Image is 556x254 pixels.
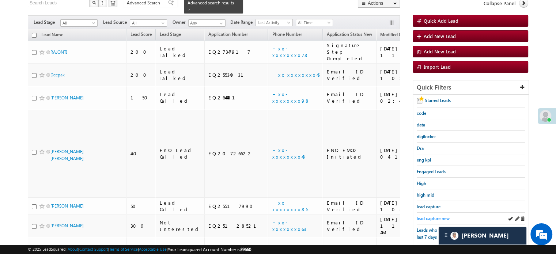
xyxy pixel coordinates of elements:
[417,169,446,174] span: Engaged Leads
[61,20,95,26] span: All
[380,45,433,58] div: [DATE] 11:03 AM
[380,200,433,213] div: [DATE] 10:55 PM
[272,147,306,160] a: +xx-xxxxxxxx48
[103,19,130,26] span: Lead Source
[50,95,84,101] a: [PERSON_NAME]
[272,45,309,58] a: +xx-xxxxxxxx78
[92,1,96,4] img: Search
[417,204,440,209] span: lead capture
[68,247,78,251] a: About
[256,19,291,26] span: Last Activity
[160,31,181,37] span: Lead Stage
[417,157,431,163] span: eng kpi
[127,30,155,40] a: Lead Score
[323,30,376,40] a: Application Status New
[272,72,319,78] a: +xx-xxxxxxxx45
[230,19,256,26] span: Date Range
[438,227,527,245] div: carter-dragCarter[PERSON_NAME]
[380,32,405,37] span: Modified On
[450,232,458,240] img: Carter
[50,149,84,161] a: [PERSON_NAME] [PERSON_NAME]
[327,91,373,104] div: Email ID Verified
[380,216,433,236] div: [DATE] 11:11 AM
[109,247,138,251] a: Terms of Service
[208,203,265,209] div: EQ25517990
[188,19,226,27] input: Type to Search
[79,247,108,251] a: Contact Support
[160,68,201,81] div: Lead Talked
[139,247,167,251] a: Acceptable Use
[208,72,265,78] div: EQ25534031
[10,68,133,193] textarea: Type your message and hit 'Enter'
[240,247,251,252] span: 39660
[208,94,265,101] div: EQ26444481
[156,30,185,40] a: Lead Stage
[120,4,137,21] div: Minimize live chat window
[50,49,67,55] a: RAJONTI
[130,19,167,27] a: All
[131,223,152,229] div: 300
[413,80,529,95] div: Quick Filters
[272,91,310,104] a: +xx-xxxxxxxx98
[327,200,373,213] div: Email ID Verified
[50,223,84,228] a: [PERSON_NAME]
[377,30,415,40] a: Modified On (sorted descending)
[208,223,265,229] div: EQ25128521
[327,219,373,232] div: Email ID Verified
[208,31,248,37] span: Application Number
[99,199,133,209] em: Start Chat
[272,219,306,232] a: +xx-xxxxxxxx63
[160,200,201,213] div: Lead Called
[425,98,451,103] span: Starred Leads
[327,147,373,160] div: FNO EMOD Initiated
[417,110,426,116] span: code
[38,31,67,40] a: Lead Name
[160,219,201,232] div: Not Interested
[443,232,449,238] img: carter-drag
[417,145,424,151] span: Dra
[60,19,98,27] a: All
[160,91,201,104] div: Lead Called
[131,94,152,101] div: 150
[168,247,251,252] span: Your Leadsquared Account Number is
[327,31,372,37] span: Application Status New
[424,48,456,54] span: Add New Lead
[50,203,84,209] a: [PERSON_NAME]
[131,203,152,209] div: 50
[424,64,451,70] span: Import Lead
[34,19,60,26] span: Lead Stage
[327,68,373,81] div: Email ID Verified
[268,30,305,40] a: Phone Number
[173,19,188,26] span: Owner
[160,147,201,160] div: FnO Lead Called
[327,42,373,62] div: Signature Step Completed
[131,72,152,78] div: 200
[424,33,456,39] span: Add New Lead
[205,30,251,40] a: Application Number
[256,19,293,26] a: Last Activity
[131,150,152,157] div: 450
[296,19,331,26] span: All Time
[12,38,31,48] img: d_60004797649_company_0_60004797649
[380,91,433,104] div: [DATE] 02:40 PM
[131,49,152,55] div: 200
[380,147,433,160] div: [DATE] 04:11 PM
[380,68,433,81] div: [DATE] 10:52 AM
[417,216,450,221] span: lead capture new
[296,19,333,26] a: All Time
[160,45,201,58] div: Lead Talked
[417,227,479,240] span: Leads who visited website in the last 7 days
[208,150,265,157] div: EQ20726622
[417,134,436,139] span: digilocker
[28,246,251,253] span: © 2025 LeadSquared | | | | |
[131,31,152,37] span: Lead Score
[417,181,426,186] span: High
[130,20,165,26] span: All
[32,33,37,38] input: Check all records
[417,192,434,198] span: high mid
[417,122,425,128] span: data
[38,38,123,48] div: Chat with us now
[272,200,308,212] a: +xx-xxxxxxxx85
[216,20,225,27] a: Show All Items
[272,31,302,37] span: Phone Number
